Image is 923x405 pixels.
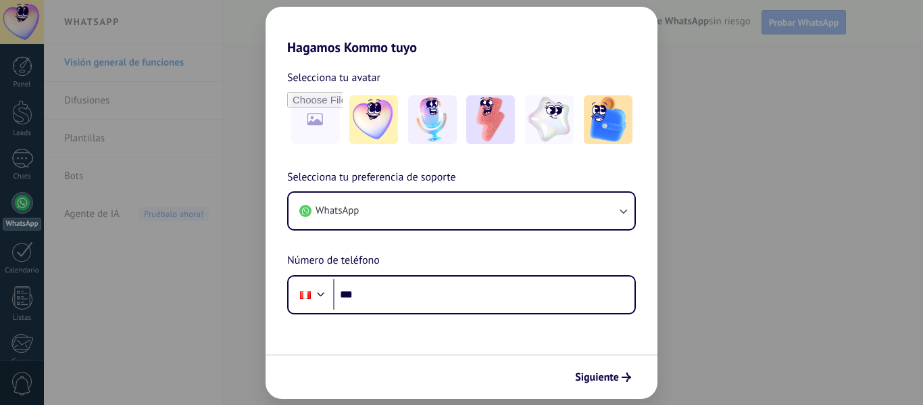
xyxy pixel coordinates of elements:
img: -2.jpeg [408,95,457,144]
span: Selecciona tu preferencia de soporte [287,169,456,187]
img: -3.jpeg [466,95,515,144]
img: -5.jpeg [584,95,632,144]
button: WhatsApp [289,193,634,229]
h2: Hagamos Kommo tuyo [266,7,657,55]
img: -1.jpeg [349,95,398,144]
div: Peru: + 51 [293,281,318,309]
img: -4.jpeg [525,95,574,144]
span: Siguiente [575,373,619,382]
span: WhatsApp [316,204,359,218]
span: Número de teléfono [287,252,380,270]
span: Selecciona tu avatar [287,69,380,87]
button: Siguiente [569,366,637,389]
